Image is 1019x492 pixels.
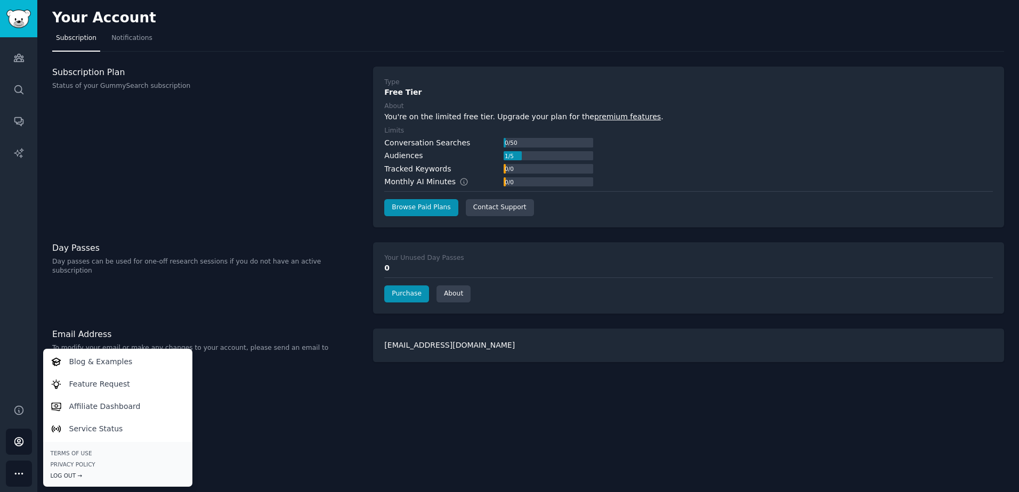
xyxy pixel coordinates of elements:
p: Affiliate Dashboard [69,401,141,412]
p: To modify your email or make any changes to your account, please send an email to [EMAIL_ADDRESS]... [52,343,362,362]
div: 1 / 5 [504,151,514,161]
div: 0 / 50 [504,138,518,147]
h3: Subscription Plan [52,67,362,78]
a: Contact Support [466,199,534,216]
a: Privacy Policy [51,461,185,468]
a: Terms of Use [51,449,185,457]
div: [EMAIL_ADDRESS][DOMAIN_NAME] [373,329,1004,362]
div: Limits [384,126,404,136]
div: Monthly AI Minutes [384,176,480,187]
div: Type [384,78,399,87]
span: Notifications [111,34,152,43]
p: Service Status [69,423,123,434]
div: 0 [384,263,993,274]
h3: Day Passes [52,242,362,253]
div: 0 / 0 [504,164,514,174]
div: About [384,102,403,111]
a: Feature Request [45,373,190,395]
img: GummySearch logo [6,10,31,28]
a: Notifications [108,30,156,52]
a: Blog & Examples [45,350,190,373]
div: Audiences [384,150,423,161]
a: Affiliate Dashboard [45,395,190,417]
div: Free Tier [384,87,993,98]
div: Conversation Searches [384,137,470,149]
h3: Email Address [52,329,362,340]
a: Purchase [384,285,429,302]
a: premium features [594,112,661,121]
h2: Your Account [52,10,156,27]
div: 0 / 0 [504,177,514,187]
p: Day passes can be used for one-off research sessions if you do not have an active subscription [52,257,362,276]
div: You're on the limited free tier. Upgrade your plan for the . [384,111,993,122]
div: Log Out → [51,472,185,479]
span: Subscription [56,34,96,43]
p: Blog & Examples [69,356,133,367]
a: About [436,285,471,302]
div: Your Unused Day Passes [384,253,464,263]
a: Browse Paid Plans [384,199,458,216]
p: Status of your GummySearch subscription [52,81,362,91]
a: Service Status [45,417,190,440]
p: Feature Request [69,379,130,390]
a: Subscription [52,30,100,52]
div: Tracked Keywords [384,163,451,175]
